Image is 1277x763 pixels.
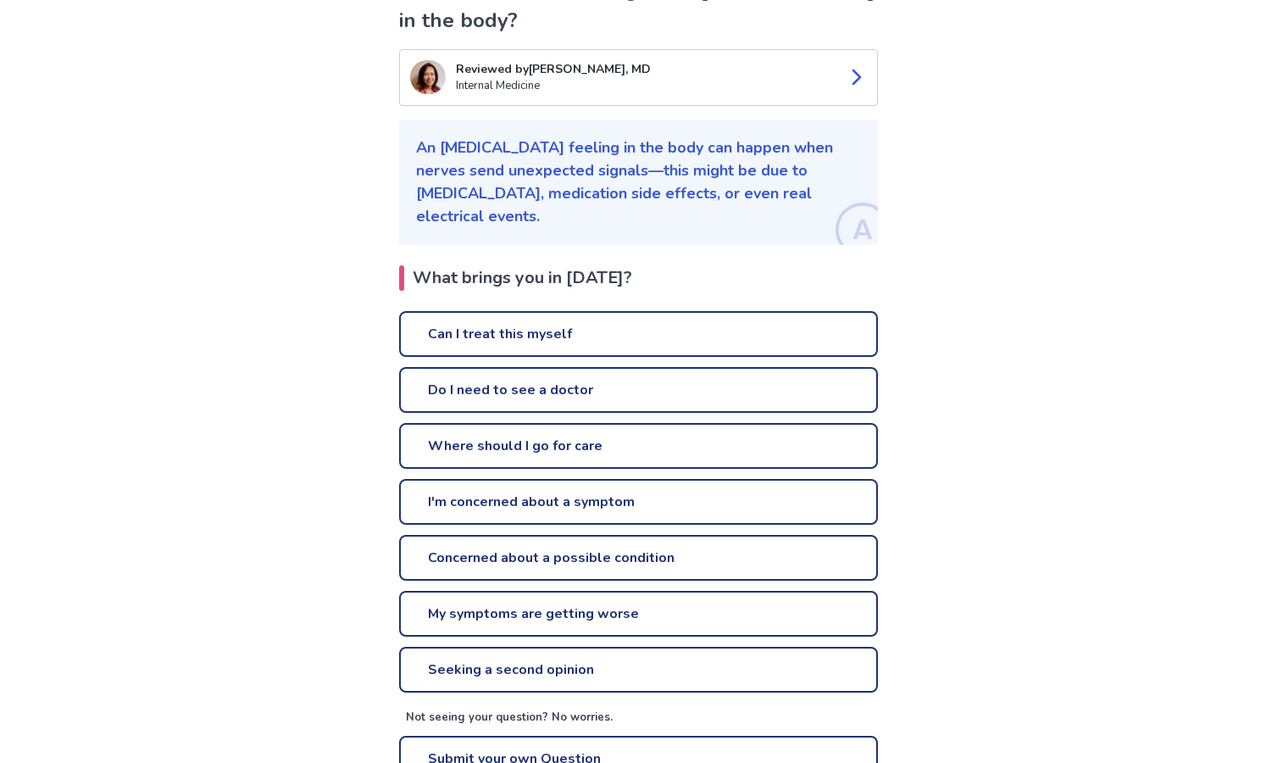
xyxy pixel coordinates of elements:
a: Can I treat this myself [399,311,878,357]
img: Suo Lee [410,60,446,94]
a: Seeking a second opinion [399,647,878,693]
a: Concerned about a possible condition [399,535,878,581]
a: My symptoms are getting worse [399,591,878,637]
a: I'm concerned about a symptom [399,479,878,525]
h2: What brings you in [DATE]? [399,265,878,291]
p: Internal Medicine [456,78,833,95]
a: Suo LeeReviewed by[PERSON_NAME], MDInternal Medicine [399,49,878,106]
a: Where should I go for care [399,423,878,469]
p: Reviewed by [PERSON_NAME], MD [456,60,833,78]
p: Not seeing your question? No worries. [406,710,878,727]
p: An [MEDICAL_DATA] feeling in the body can happen when nerves send unexpected signals—this might b... [416,136,861,228]
a: Do I need to see a doctor [399,367,878,413]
